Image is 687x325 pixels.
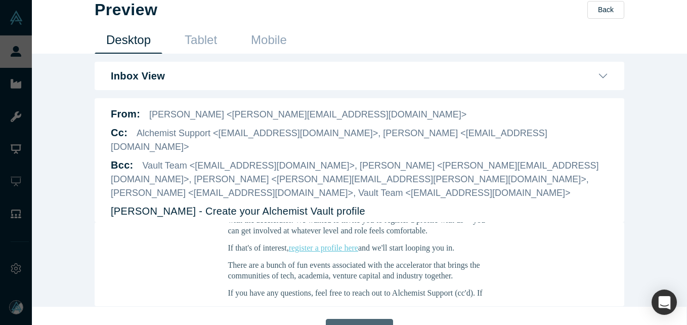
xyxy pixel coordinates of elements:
[117,65,380,87] p: If you have any questions, feel free to reach out to Alchemist Support (cc'd). If you know others...
[173,30,229,54] a: Tablet
[111,70,165,82] b: Inbox View
[587,1,624,19] button: Back
[111,160,599,198] span: Vault Team <[EMAIL_ADDRESS][DOMAIN_NAME]>, [PERSON_NAME] <[PERSON_NAME][EMAIL_ADDRESS][DOMAIN_NAM...
[95,30,162,54] a: Desktop
[111,222,608,298] iframe: DemoDay Email Preview
[111,127,127,138] b: Cc :
[111,128,547,152] span: Alchemist Support <[EMAIL_ADDRESS][DOMAIN_NAME]>, [PERSON_NAME] <[EMAIL_ADDRESS][DOMAIN_NAME]>
[239,30,298,54] a: Mobile
[111,204,365,219] p: [PERSON_NAME] - Create your Alchemist Vault profile
[111,159,134,171] b: Bcc :
[111,70,608,82] button: Inbox View
[111,108,140,119] b: From:
[149,109,466,119] span: [PERSON_NAME] <[PERSON_NAME][EMAIL_ADDRESS][DOMAIN_NAME]>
